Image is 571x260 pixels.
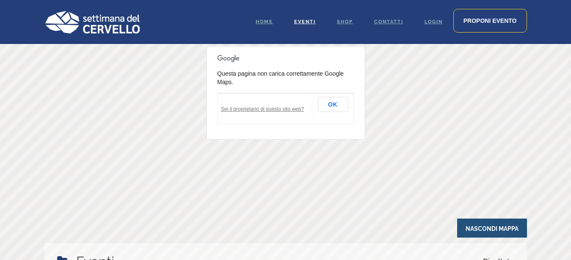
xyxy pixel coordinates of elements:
a: Sei il proprietario di questo sito web? [221,106,304,112]
span: Questa pagina non carica correttamente Google Maps. [217,70,344,85]
img: Logo [44,11,140,33]
button: OK [317,97,348,112]
span: Login [425,19,443,25]
span: Proponi evento [463,17,517,24]
span: Nascondi Mappa [457,219,527,238]
span: Eventi [294,19,316,25]
span: Contatti [374,19,403,25]
span: Shop [337,19,353,25]
a: Proponi evento [453,9,527,33]
span: Home [256,19,273,25]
